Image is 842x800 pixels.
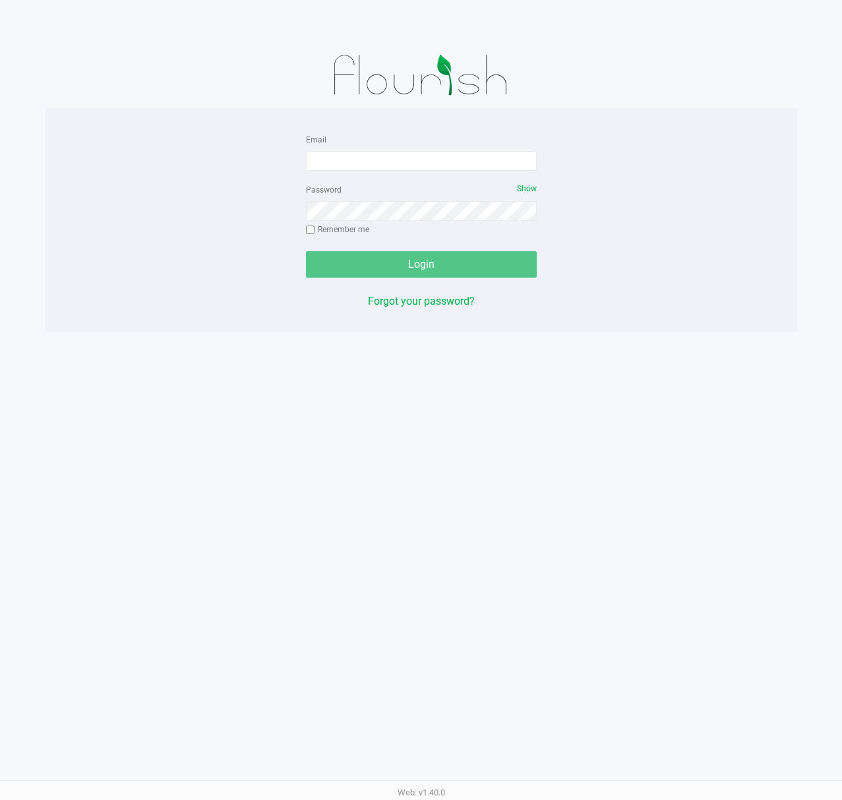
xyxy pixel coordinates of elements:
[517,184,537,193] span: Show
[368,293,475,309] button: Forgot your password?
[398,787,445,797] span: Web: v1.40.0
[306,226,315,235] input: Remember me
[306,134,326,146] label: Email
[306,224,369,235] label: Remember me
[306,184,342,196] label: Password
